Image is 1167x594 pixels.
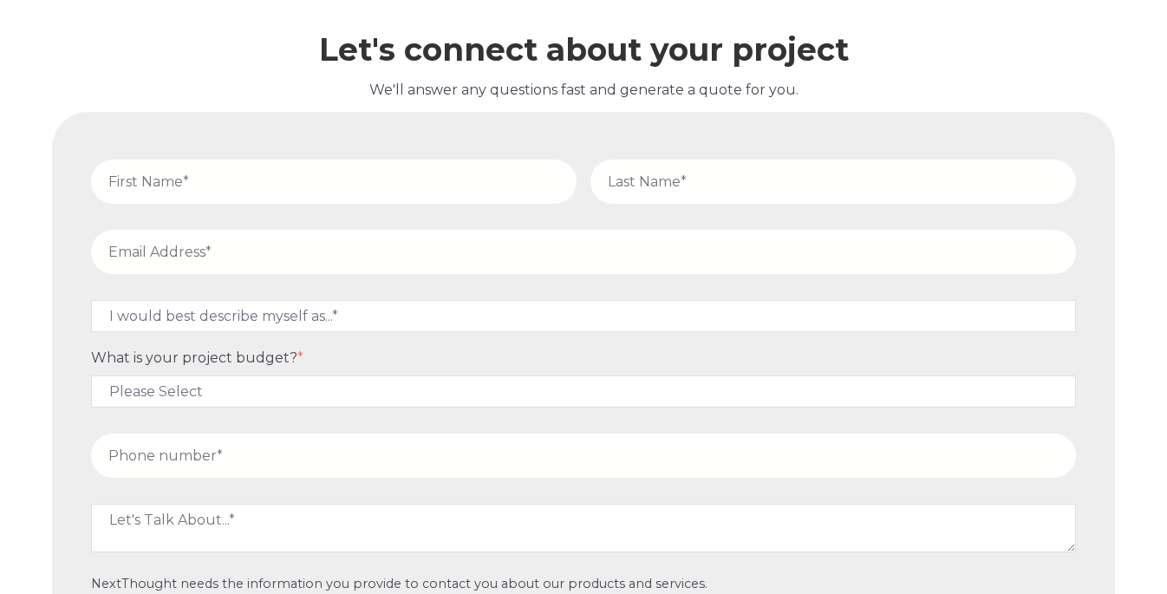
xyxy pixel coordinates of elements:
input: Phone number* [91,434,1076,478]
p: NextThought needs the information you provide to contact you about our products and services. [91,577,1076,591]
span: What is your project budget? [91,349,297,366]
input: Last Name* [590,160,1076,204]
input: Email Address* [91,230,1076,274]
h2: Let's connect about your project [52,32,1115,68]
p: We'll answer any questions fast and generate a quote for you. [52,79,1115,101]
input: First Name* [91,160,577,204]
